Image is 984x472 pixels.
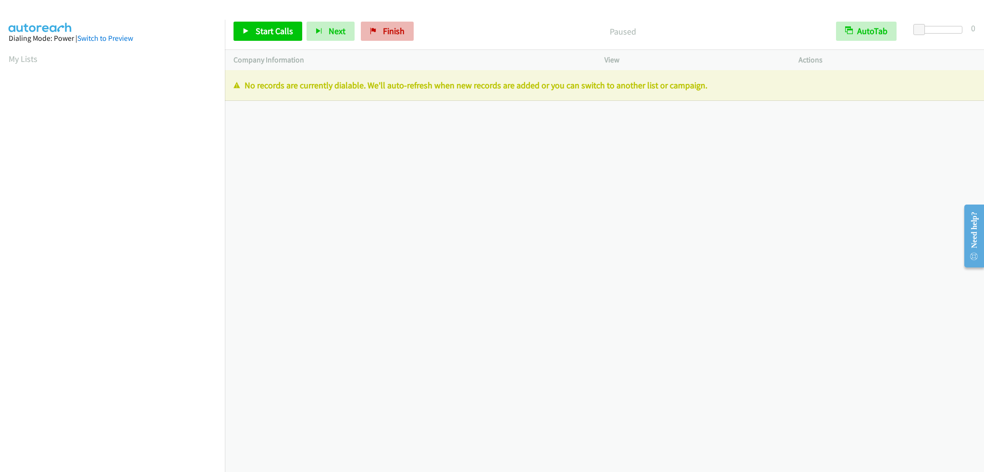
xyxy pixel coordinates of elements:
[307,22,355,41] button: Next
[329,25,345,36] span: Next
[383,25,405,36] span: Finish
[361,22,414,41] a: Finish
[604,54,781,66] p: View
[234,79,975,92] p: No records are currently dialable. We'll auto-refresh when new records are added or you can switc...
[77,34,133,43] a: Switch to Preview
[234,54,587,66] p: Company Information
[918,26,962,34] div: Delay between calls (in seconds)
[799,54,975,66] p: Actions
[427,25,819,38] p: Paused
[836,22,897,41] button: AutoTab
[9,53,37,64] a: My Lists
[971,22,975,35] div: 0
[957,198,984,274] iframe: Resource Center
[9,33,216,44] div: Dialing Mode: Power |
[256,25,293,36] span: Start Calls
[234,22,302,41] a: Start Calls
